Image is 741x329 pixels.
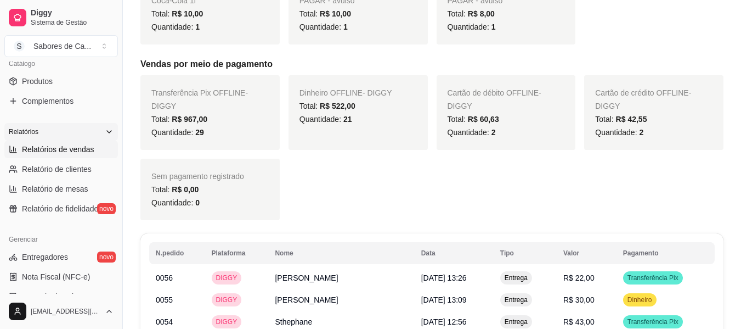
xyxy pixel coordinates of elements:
[491,23,496,31] span: 1
[22,271,90,282] span: Nota Fiscal (NFC-e)
[4,231,118,248] div: Gerenciar
[214,295,240,304] span: DIGGY
[343,115,352,124] span: 21
[156,317,173,326] span: 0054
[172,185,199,194] span: R$ 0,00
[151,172,244,181] span: Sem pagamento registrado
[22,183,88,194] span: Relatório de mesas
[448,88,541,110] span: Cartão de débito OFFLINE - DIGGY
[4,268,118,286] a: Nota Fiscal (NFC-e)
[22,144,94,155] span: Relatórios de vendas
[268,242,414,264] th: Nome
[4,160,118,178] a: Relatório de clientes
[616,242,715,264] th: Pagamento
[639,128,643,137] span: 2
[14,41,25,52] span: S
[4,200,118,218] a: Relatório de fidelidadenovo
[4,4,118,31] a: DiggySistema de Gestão
[140,58,723,71] h5: Vendas por meio de pagamento
[557,242,616,264] th: Valor
[299,115,352,124] span: Quantidade:
[9,127,38,136] span: Relatórios
[563,295,595,304] span: R$ 30,00
[151,198,200,207] span: Quantidade:
[268,267,414,289] td: [PERSON_NAME]
[625,295,654,304] span: Dinheiro
[151,128,204,137] span: Quantidade:
[299,102,355,110] span: Total:
[4,141,118,158] a: Relatórios de vendas
[616,115,647,124] span: R$ 42,55
[299,88,392,97] span: Dinheiro OFFLINE - DIGGY
[195,128,204,137] span: 29
[22,252,68,263] span: Entregadores
[494,242,557,264] th: Tipo
[172,9,203,18] span: R$ 10,00
[502,295,530,304] span: Entrega
[563,274,595,282] span: R$ 22,00
[502,274,530,282] span: Entrega
[151,88,248,110] span: Transferência Pix OFFLINE - DIGGY
[4,298,118,325] button: [EMAIL_ADDRESS][DOMAIN_NAME]
[156,295,173,304] span: 0055
[491,128,496,137] span: 2
[22,164,92,175] span: Relatório de clientes
[563,317,595,326] span: R$ 43,00
[320,102,355,110] span: R$ 522,00
[4,35,118,57] button: Select a team
[22,203,98,214] span: Relatório de fidelidade
[502,317,530,326] span: Entrega
[156,274,173,282] span: 0056
[448,115,499,124] span: Total:
[4,248,118,266] a: Entregadoresnovo
[195,23,200,31] span: 1
[448,9,495,18] span: Total:
[149,242,205,264] th: N.pedido
[195,198,200,207] span: 0
[320,9,351,18] span: R$ 10,00
[268,289,414,311] td: [PERSON_NAME]
[4,288,118,305] a: Controle de caixa
[415,242,494,264] th: Data
[595,115,647,124] span: Total:
[151,9,203,18] span: Total:
[22,291,82,302] span: Controle de caixa
[4,92,118,110] a: Complementos
[33,41,91,52] div: Sabores de Ca ...
[205,242,269,264] th: Plataforma
[4,73,118,90] a: Produtos
[421,317,467,326] span: [DATE] 12:56
[421,274,467,282] span: [DATE] 13:26
[4,180,118,198] a: Relatório de mesas
[214,317,240,326] span: DIGGY
[448,23,496,31] span: Quantidade:
[468,115,499,124] span: R$ 60,63
[421,295,467,304] span: [DATE] 13:09
[343,23,348,31] span: 1
[31,18,114,27] span: Sistema de Gestão
[151,23,200,31] span: Quantidade:
[151,115,207,124] span: Total:
[22,96,73,107] span: Complementos
[625,274,681,282] span: Transferência Pix
[172,115,207,124] span: R$ 967,00
[595,88,691,110] span: Cartão de crédito OFFLINE - DIGGY
[448,128,496,137] span: Quantidade:
[625,317,681,326] span: Transferência Pix
[468,9,495,18] span: R$ 8,00
[214,274,240,282] span: DIGGY
[299,9,351,18] span: Total:
[22,76,53,87] span: Produtos
[31,8,114,18] span: Diggy
[299,23,348,31] span: Quantidade:
[151,185,199,194] span: Total:
[595,128,643,137] span: Quantidade:
[31,307,100,316] span: [EMAIL_ADDRESS][DOMAIN_NAME]
[4,55,118,73] div: Catálogo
